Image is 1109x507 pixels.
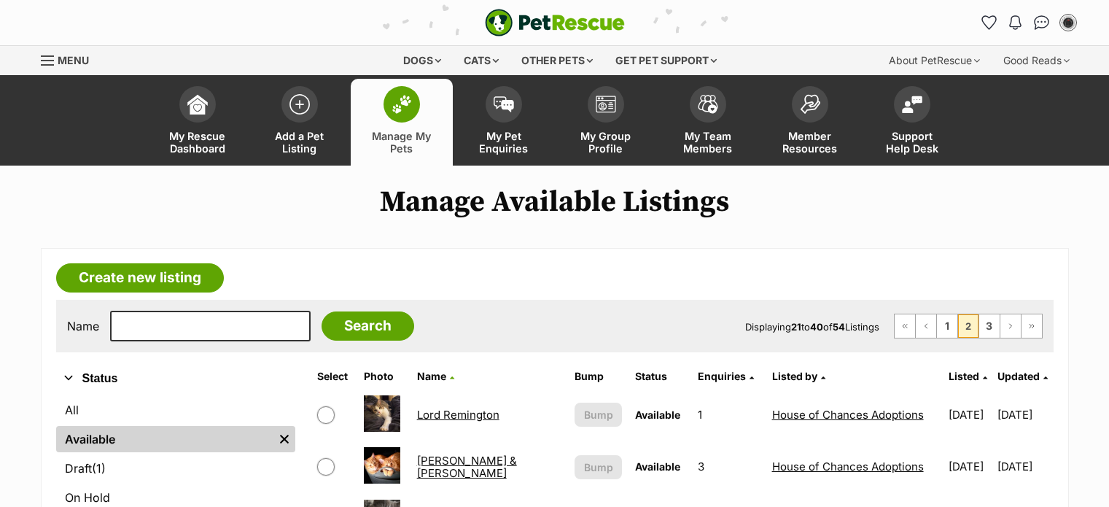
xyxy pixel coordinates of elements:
span: translation missing: en.admin.listings.index.attributes.enquiries [698,370,746,382]
th: Status [629,365,690,388]
span: Member Resources [777,130,843,155]
a: My Group Profile [555,79,657,166]
a: Lord Remington [417,408,499,422]
a: Listed [949,370,987,382]
div: Good Reads [993,46,1080,75]
a: My Rescue Dashboard [147,79,249,166]
th: Select [311,365,357,388]
a: Page 1 [937,314,957,338]
div: Other pets [511,46,603,75]
ul: Account quick links [978,11,1080,34]
div: About PetRescue [879,46,990,75]
td: [DATE] [943,441,997,492]
a: Last page [1022,314,1042,338]
span: My Group Profile [573,130,639,155]
span: My Rescue Dashboard [165,130,230,155]
button: Status [56,369,295,388]
a: Enquiries [698,370,754,382]
td: [DATE] [943,390,997,440]
img: pet-enquiries-icon-7e3ad2cf08bfb03b45e93fb7055b45f3efa6380592205ae92323e6603595dc1f.svg [494,96,514,112]
nav: Pagination [894,314,1043,338]
span: Bump [584,407,613,422]
button: My account [1057,11,1080,34]
a: [PERSON_NAME] & [PERSON_NAME] [417,454,517,480]
td: [DATE] [997,441,1051,492]
span: My Team Members [675,130,741,155]
a: Favourites [978,11,1001,34]
a: Listed by [772,370,825,382]
img: notifications-46538b983faf8c2785f20acdc204bb7945ddae34d4c08c2a6579f10ce5e182be.svg [1009,15,1021,30]
img: dashboard-icon-eb2f2d2d3e046f16d808141f083e7271f6b2e854fb5c12c21221c1fb7104beca.svg [187,94,208,115]
img: logo-e224e6f780fb5917bec1dbf3a21bbac754714ae5b6737aabdf751b685950b380.svg [485,9,625,36]
input: Search [322,311,414,341]
th: Bump [569,365,628,388]
img: add-pet-listing-icon-0afa8454b4691262ce3f59096e99ab1cd57d4a30225e0717b998d2c9b9846f56.svg [289,94,310,115]
a: My Team Members [657,79,759,166]
img: manage-my-pets-icon-02211641906a0b7f246fdf0571729dbe1e7629f14944591b6c1af311fb30b64b.svg [392,95,412,114]
img: member-resources-icon-8e73f808a243e03378d46382f2149f9095a855e16c252ad45f914b54edf8863c.svg [800,94,820,114]
a: House of Chances Adoptions [772,460,924,473]
img: help-desk-icon-fdf02630f3aa405de69fd3d07c3f3aa587a6932b1a1747fa1d2bba05be0121f9.svg [902,96,922,113]
strong: 40 [810,321,823,333]
div: Dogs [393,46,451,75]
a: Page 3 [979,314,1000,338]
a: Create new listing [56,263,224,293]
a: First page [895,314,915,338]
span: Listed [949,370,979,382]
div: Cats [454,46,509,75]
span: Available [635,460,680,473]
th: Photo [358,365,410,388]
div: Get pet support [605,46,727,75]
a: My Pet Enquiries [453,79,555,166]
span: Updated [997,370,1040,382]
button: Bump [575,455,622,479]
a: Conversations [1030,11,1054,34]
a: Add a Pet Listing [249,79,351,166]
label: Name [67,320,99,333]
span: Page 2 [958,314,978,338]
span: Name [417,370,446,382]
span: Support Help Desk [879,130,945,155]
td: 3 [692,441,765,492]
span: (1) [92,460,106,477]
span: Add a Pet Listing [267,130,332,155]
span: My Pet Enquiries [471,130,537,155]
img: team-members-icon-5396bd8760b3fe7c0b43da4ab00e1e3bb1a5d9ba89233759b79545d2d3fc5d0d.svg [698,95,718,114]
strong: 54 [833,321,845,333]
button: Bump [575,403,622,427]
a: Available [56,426,273,452]
a: Support Help Desk [861,79,963,166]
a: Draft [56,455,295,481]
span: Manage My Pets [369,130,435,155]
a: All [56,397,295,423]
td: 1 [692,390,765,440]
a: Updated [997,370,1048,382]
button: Notifications [1004,11,1027,34]
img: group-profile-icon-3fa3cf56718a62981997c0bc7e787c4b2cf8bcc04b72c1350f741eb67cf2f40e.svg [596,96,616,113]
strong: 21 [791,321,801,333]
a: Manage My Pets [351,79,453,166]
span: Displaying to of Listings [745,321,879,333]
a: Previous page [916,314,936,338]
span: Menu [58,54,89,66]
a: PetRescue [485,9,625,36]
a: Name [417,370,454,382]
span: Available [635,409,680,421]
span: Listed by [772,370,817,382]
span: Bump [584,460,613,475]
a: Member Resources [759,79,861,166]
a: Next page [1000,314,1021,338]
a: Remove filter [273,426,295,452]
img: Sarah profile pic [1061,15,1075,30]
a: House of Chances Adoptions [772,408,924,422]
img: chat-41dd97257d64d25036548639549fe6c8038ab92f7586957e7f3b1b290dea8141.svg [1034,15,1049,30]
a: Menu [41,46,99,72]
td: [DATE] [997,390,1051,440]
